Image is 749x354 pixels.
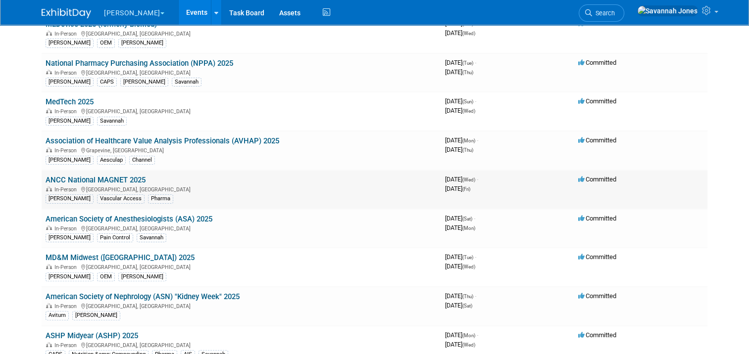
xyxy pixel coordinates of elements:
span: [DATE] [445,29,475,37]
div: Savannah [172,78,201,87]
a: American Society of Nephrology (ASN) "Kidney Week" 2025 [46,292,240,301]
img: In-Person Event [46,147,52,152]
span: (Fri) [462,186,470,192]
span: (Tue) [462,21,473,27]
span: (Wed) [462,342,475,348]
span: [DATE] [445,263,475,270]
div: [PERSON_NAME] [46,39,94,47]
div: [PERSON_NAME] [120,78,168,87]
span: Committed [578,253,616,261]
a: National Pharmacy Purchasing Association (NPPA) 2025 [46,59,233,68]
span: (Tue) [462,255,473,260]
span: (Sun) [462,99,473,104]
div: Pain Control [97,233,133,242]
span: [DATE] [445,97,476,105]
img: In-Person Event [46,108,52,113]
div: Vascular Access [97,194,145,203]
span: [DATE] [445,20,476,27]
span: [DATE] [445,253,476,261]
span: (Wed) [462,108,475,114]
div: Pharma [148,194,173,203]
div: [GEOGRAPHIC_DATA], [GEOGRAPHIC_DATA] [46,185,437,193]
div: Grapevine, [GEOGRAPHIC_DATA] [46,146,437,154]
span: [DATE] [445,215,475,222]
span: [DATE] [445,107,475,114]
img: ExhibitDay [42,8,91,18]
img: In-Person Event [46,342,52,347]
span: (Mon) [462,225,475,231]
span: In-Person [54,70,80,76]
a: MEDevice 2025 (formerly BioMed) [46,20,157,29]
span: - [475,97,476,105]
a: American Society of Anesthesiologists (ASA) 2025 [46,215,212,223]
a: ASHP Midyear (ASHP) 2025 [46,331,138,340]
img: Savannah Jones [637,5,698,16]
span: [DATE] [445,68,473,76]
span: [DATE] [445,176,478,183]
span: - [477,331,478,339]
span: In-Person [54,264,80,270]
div: [PERSON_NAME] [46,156,94,165]
span: (Thu) [462,294,473,299]
span: In-Person [54,147,80,154]
div: [PERSON_NAME] [46,194,94,203]
span: (Thu) [462,147,473,153]
img: In-Person Event [46,70,52,75]
span: In-Person [54,342,80,349]
div: Aesculap [97,156,126,165]
img: In-Person Event [46,31,52,36]
div: [GEOGRAPHIC_DATA], [GEOGRAPHIC_DATA] [46,68,437,76]
div: [PERSON_NAME] [46,78,94,87]
span: In-Person [54,186,80,193]
span: (Mon) [462,333,475,338]
img: In-Person Event [46,264,52,269]
span: Committed [578,215,616,222]
span: - [475,292,476,300]
span: (Sat) [462,216,472,221]
span: Committed [578,331,616,339]
span: - [475,20,476,27]
div: Savannah [97,117,127,126]
span: [DATE] [445,224,475,231]
div: [GEOGRAPHIC_DATA], [GEOGRAPHIC_DATA] [46,302,437,310]
span: Committed [578,97,616,105]
span: - [475,253,476,261]
span: In-Person [54,225,80,232]
span: - [475,59,476,66]
a: Association of Healthcare Value Analysis Professionals (AVHAP) 2025 [46,136,279,145]
span: [DATE] [445,59,476,66]
a: ANCC National MAGNET 2025 [46,176,146,184]
div: [PERSON_NAME] [72,311,120,320]
span: In-Person [54,31,80,37]
span: In-Person [54,303,80,310]
span: Committed [578,176,616,183]
div: Savannah [137,233,166,242]
div: [PERSON_NAME] [46,272,94,281]
span: In-Person [54,108,80,115]
div: [GEOGRAPHIC_DATA], [GEOGRAPHIC_DATA] [46,263,437,270]
img: In-Person Event [46,303,52,308]
div: [PERSON_NAME] [118,272,166,281]
div: Avitum [46,311,69,320]
span: (Tue) [462,60,473,66]
div: [GEOGRAPHIC_DATA], [GEOGRAPHIC_DATA] [46,107,437,115]
span: Committed [578,292,616,300]
div: [PERSON_NAME] [118,39,166,47]
span: [DATE] [445,146,473,153]
a: MedTech 2025 [46,97,94,106]
span: (Wed) [462,177,475,182]
span: [DATE] [445,341,475,348]
div: [PERSON_NAME] [46,117,94,126]
div: [GEOGRAPHIC_DATA], [GEOGRAPHIC_DATA] [46,224,437,232]
span: - [477,176,478,183]
div: CAPS [97,78,117,87]
div: OEM [97,39,115,47]
span: (Sat) [462,303,472,309]
span: [DATE] [445,292,476,300]
span: - [474,215,475,222]
span: - [477,136,478,144]
a: Search [579,4,624,22]
span: (Mon) [462,138,475,143]
span: Committed [578,136,616,144]
span: [DATE] [445,302,472,309]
